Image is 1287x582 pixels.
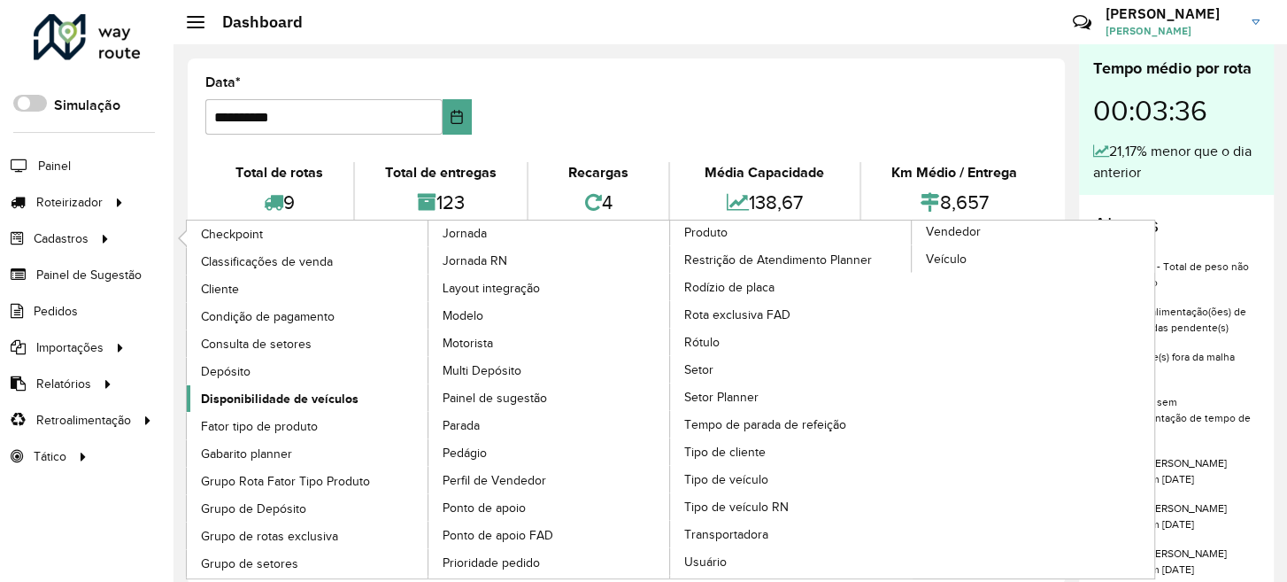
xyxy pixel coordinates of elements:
[1106,336,1260,381] li: 17 - Cliente(s) fora da malha viária
[443,252,507,270] span: Jornada RN
[684,278,775,297] span: Rodízio de placa
[443,99,472,135] button: Choose Date
[443,526,553,545] span: Ponto de apoio FAD
[926,222,981,241] span: Vendedor
[443,279,540,298] span: Layout integração
[36,266,142,284] span: Painel de Sugestão
[670,411,913,438] a: Tempo de parada de refeição
[428,467,671,493] a: Perfil de Vendedor
[210,162,349,183] div: Total de rotas
[670,274,913,300] a: Rodízio de placa
[201,527,338,546] span: Grupo de rotas exclusiva
[187,275,429,302] a: Cliente
[428,549,671,576] a: Prioridade pedido
[187,550,429,577] a: Grupo de setores
[34,229,89,248] span: Cadastros
[1106,381,1260,442] li: 664 - Dias sem retroalimentação de tempo de espera
[684,306,790,324] span: Rota exclusiva FAD
[1093,141,1260,183] div: 21,17% menor que o dia anterior
[187,523,429,549] a: Grupo de rotas exclusiva
[1106,23,1238,39] span: [PERSON_NAME]
[443,361,521,380] span: Multi Depósito
[428,247,671,274] a: Jornada RN
[428,494,671,521] a: Ponto de apoio
[36,193,103,212] span: Roteirizador
[670,301,913,328] a: Rota exclusiva FAD
[36,411,131,430] span: Retroalimentação
[1106,442,1260,487] li: CNH de [PERSON_NAME] venceu em [DATE]
[187,495,429,522] a: Grupo de Depósito
[1093,57,1260,81] div: Tempo médio por rota
[34,447,66,466] span: Tático
[201,500,306,518] span: Grupo de Depósito
[670,384,913,410] a: Setor Planner
[533,162,663,183] div: Recargas
[670,548,913,575] a: Usuário
[866,183,1043,221] div: 8,657
[443,389,547,407] span: Painel de sugestão
[670,466,913,493] a: Tipo de veículo
[36,375,91,393] span: Relatórios
[205,72,241,93] label: Data
[1106,5,1238,22] h3: [PERSON_NAME]
[187,330,429,357] a: Consulta de setores
[428,412,671,438] a: Parada
[674,183,855,221] div: 138,67
[684,333,720,352] span: Rótulo
[201,252,333,271] span: Classificações de venda
[670,329,913,355] a: Rótulo
[1106,245,1260,291] li: 639,25 kg - Total de peso não roteirizado
[684,443,766,462] span: Tipo de cliente
[670,246,913,273] a: Restrição de Atendimento Planner
[201,445,292,463] span: Gabarito planner
[428,384,671,411] a: Painel de sugestão
[684,525,768,544] span: Transportadora
[1106,532,1260,578] li: CNH de [PERSON_NAME] venceu em [DATE]
[428,522,671,548] a: Ponto de apoio FAD
[443,554,540,572] span: Prioridade pedido
[201,280,239,299] span: Cliente
[201,362,250,381] span: Depósito
[187,468,429,494] a: Grupo Rota Fator Tipo Produto
[201,225,263,244] span: Checkpoint
[926,250,967,268] span: Veículo
[670,356,913,383] a: Setor
[684,470,768,489] span: Tipo de veículo
[443,444,487,462] span: Pedágio
[187,440,429,467] a: Gabarito planner
[187,413,429,439] a: Fator tipo de produto
[674,162,855,183] div: Média Capacidade
[428,439,671,466] a: Pedágio
[684,251,872,269] span: Restrição de Atendimento Planner
[443,416,480,435] span: Parada
[443,224,487,243] span: Jornada
[34,302,78,321] span: Pedidos
[1106,487,1260,532] li: CNH de [PERSON_NAME] venceu em [DATE]
[670,521,913,547] a: Transportadora
[684,498,789,516] span: Tipo de veículo RN
[443,307,483,325] span: Modelo
[187,248,429,275] a: Classificações de venda
[670,438,913,465] a: Tipo de cliente
[187,221,671,578] a: Jornada
[684,415,846,434] span: Tempo de parada de refeição
[684,553,727,571] span: Usuário
[201,417,318,436] span: Fator tipo de produto
[204,12,303,32] h2: Dashboard
[201,335,312,353] span: Consulta de setores
[912,245,1154,272] a: Veículo
[54,95,120,116] label: Simulação
[670,221,1154,578] a: Vendedor
[1093,81,1260,141] div: 00:03:36
[443,471,546,490] span: Perfil de Vendedor
[201,472,370,491] span: Grupo Rota Fator Tipo Produto
[670,493,913,520] a: Tipo de veículo RN
[533,183,663,221] div: 4
[428,302,671,329] a: Modelo
[38,157,71,175] span: Painel
[359,162,522,183] div: Total de entregas
[428,275,671,301] a: Layout integração
[201,307,335,326] span: Condição de pagamento
[1106,291,1260,336] li: 10 - Retroalimentação(ões) de coordenadas pendente(s)
[187,385,429,412] a: Disponibilidade de veículos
